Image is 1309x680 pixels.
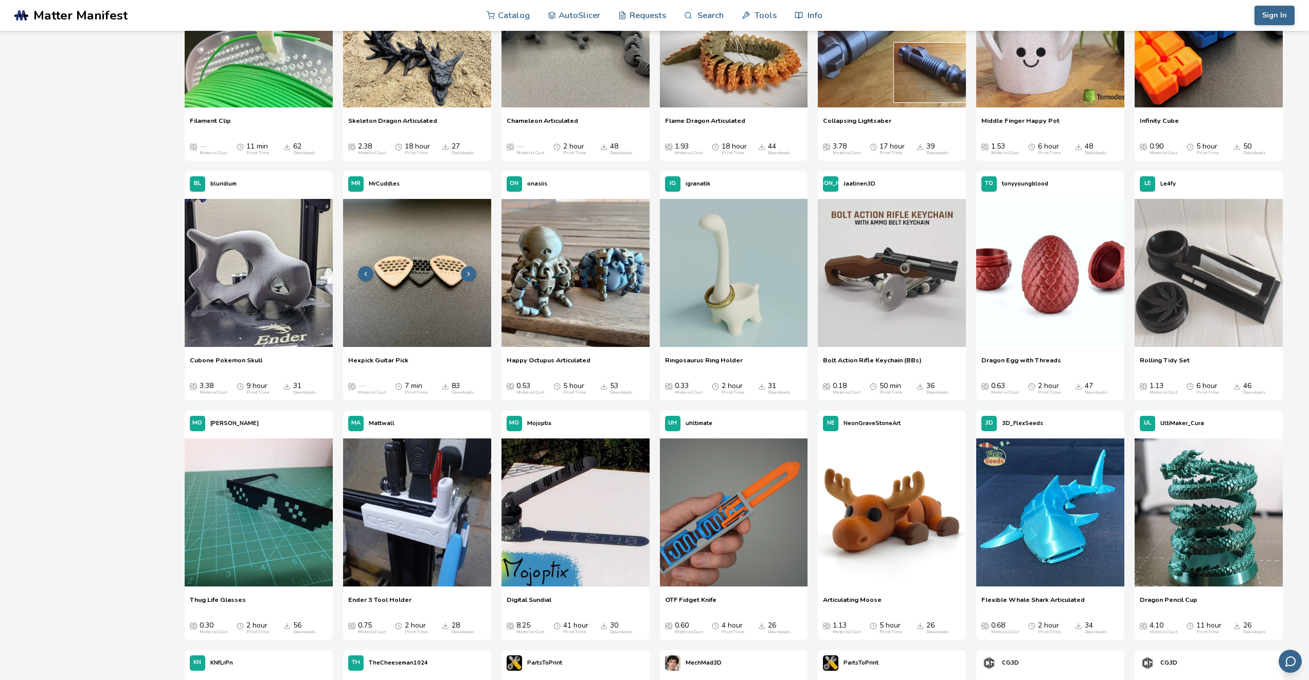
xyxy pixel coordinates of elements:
span: Average Print Time [1028,382,1035,390]
div: 2 hour [405,621,427,635]
button: Sign In [1254,6,1295,25]
span: Average Cost [1140,621,1147,630]
span: Average Print Time [395,382,402,390]
span: Downloads [917,142,924,151]
span: Average Cost [190,382,197,390]
div: 27 [452,142,474,156]
div: Downloads [1085,630,1107,635]
div: 31 [768,382,791,395]
div: 0.68 [991,621,1019,635]
div: 2 hour [246,621,269,635]
div: Material Cost [991,390,1019,395]
span: Downloads [917,382,924,390]
span: LE [1144,180,1151,187]
div: Material Cost [200,630,227,635]
span: Downloads [600,382,607,390]
div: Downloads [926,630,949,635]
div: 2.38 [358,142,386,156]
p: CG3D [1160,657,1177,668]
p: Le4fy [1160,178,1176,189]
div: 1.13 [1150,382,1177,395]
a: Chameleon Articulated [507,117,578,132]
a: Flame Dragon Articulated [665,117,745,132]
div: 5 hour [563,382,586,395]
div: Print Time [405,630,427,635]
div: 5 hour [880,621,902,635]
div: 50 [1243,142,1266,156]
a: CG3D's profileCG3D [976,650,1024,676]
div: 28 [452,621,474,635]
span: Downloads [283,142,291,151]
img: CG3D's profile [981,655,997,671]
img: MechMad3D's profile [665,655,680,671]
a: Thug Life Glasses [190,596,246,611]
span: IG [670,180,676,187]
div: Material Cost [1150,151,1177,156]
div: 5 hour [1196,142,1219,156]
span: Average Print Time [1187,142,1194,151]
span: Average Cost [190,142,197,151]
div: Downloads [1243,151,1266,156]
img: Cubone Pokemon Skull [185,199,333,347]
span: — [516,142,524,151]
span: Average Print Time [712,382,719,390]
a: OTF Fidget Knife [665,596,716,611]
div: Print Time [1196,390,1219,395]
div: 3.78 [833,142,860,156]
a: Dragon Egg with Threads [981,356,1061,372]
span: Average Cost [507,382,514,390]
div: 0.75 [358,621,386,635]
span: Average Cost [507,142,514,151]
div: 18 hour [405,142,430,156]
span: ON [510,180,518,187]
div: 62 [293,142,316,156]
span: Downloads [283,621,291,630]
span: Average Cost [981,621,989,630]
span: Downloads [442,621,449,630]
span: Average Cost [981,382,989,390]
p: KNfLrPn [210,657,233,668]
div: Material Cost [675,151,703,156]
span: Average Cost [665,621,672,630]
div: 2 hour [1038,621,1061,635]
div: Downloads [293,630,316,635]
div: Material Cost [200,151,227,156]
div: Print Time [1038,630,1061,635]
div: Downloads [768,390,791,395]
a: CG3D's profileCG3D [1135,650,1182,676]
span: — [200,142,207,151]
div: 26 [768,621,791,635]
div: Print Time [880,151,902,156]
a: Hexpick Guitar Pick [348,356,408,372]
span: Average Print Time [1028,621,1035,630]
div: 39 [926,142,949,156]
a: Dragon Pencil Cup [1140,596,1197,611]
p: CG3D [1002,657,1019,668]
span: TH [352,659,360,666]
span: Average Print Time [712,142,719,151]
p: Jaatinen3D [844,178,875,189]
div: Print Time [1038,390,1061,395]
div: Print Time [1038,151,1061,156]
a: Cubone Pokemon Skull [190,356,262,372]
div: Print Time [722,390,744,395]
div: Downloads [293,151,316,156]
a: Happy Octupus Articulated [507,356,590,372]
span: Downloads [1233,142,1241,151]
span: Average Print Time [1187,382,1194,390]
div: 1.93 [675,142,703,156]
span: NE [827,420,835,427]
div: Material Cost [991,151,1019,156]
a: PartsToPrint's profilePartsToPrint [501,650,567,676]
a: Articulating Moose [823,596,882,611]
div: 26 [1243,621,1266,635]
div: 30 [610,621,633,635]
div: Downloads [1243,390,1266,395]
span: Skeleton Dragon Articulated [348,117,437,132]
div: Material Cost [1150,390,1177,395]
div: Material Cost [991,630,1019,635]
div: Downloads [768,630,791,635]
